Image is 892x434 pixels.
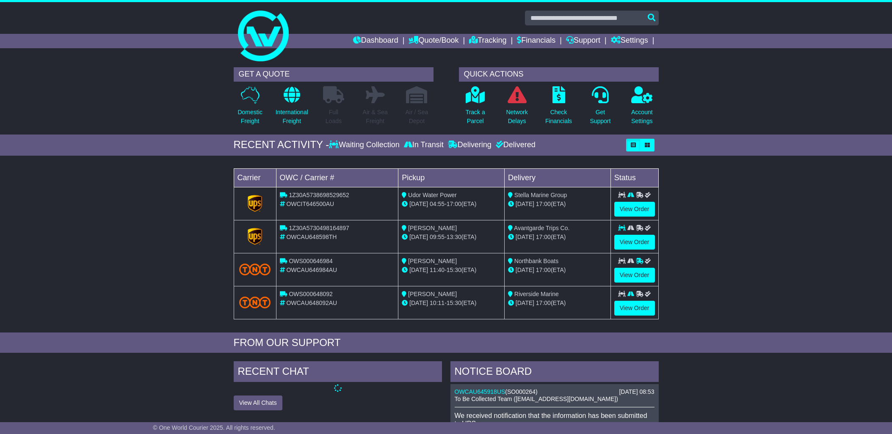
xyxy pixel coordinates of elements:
[237,108,262,126] p: Domestic Freight
[455,388,505,395] a: OWCAU645918US
[514,258,558,264] span: Northbank Boats
[408,192,457,198] span: Udor Water Power
[234,139,329,151] div: RECENT ACTIVITY -
[234,361,442,384] div: RECENT CHAT
[409,34,458,48] a: Quote/Book
[289,192,349,198] span: 1Z30A5738698529652
[508,200,607,209] div: (ETA)
[631,108,653,126] p: Account Settings
[409,299,428,306] span: [DATE]
[566,34,600,48] a: Support
[289,225,349,231] span: 1Z30A5730498164897
[514,192,567,198] span: Stella Marine Group
[276,168,398,187] td: OWC / Carrier #
[248,195,262,212] img: GetCarrierServiceLogo
[239,264,271,275] img: TNT_Domestic.png
[408,258,457,264] span: [PERSON_NAME]
[508,233,607,242] div: (ETA)
[494,140,536,150] div: Delivered
[536,266,551,273] span: 17:00
[614,301,655,316] a: View Order
[516,266,534,273] span: [DATE]
[514,225,569,231] span: Avantgarde Trips Co.
[153,424,275,431] span: © One World Courier 2025. All rights reserved.
[409,201,428,207] span: [DATE]
[406,108,428,126] p: Air / Sea Depot
[536,299,551,306] span: 17:00
[516,233,534,240] span: [DATE]
[289,291,333,297] span: OWS000648092
[455,396,618,402] span: To Be Collected Team ([EMAIL_ADDRESS][DOMAIN_NAME])
[409,266,428,273] span: [DATE]
[614,268,655,283] a: View Order
[619,388,654,396] div: [DATE] 08:53
[536,201,551,207] span: 17:00
[611,34,648,48] a: Settings
[536,233,551,240] span: 17:00
[590,108,610,126] p: Get Support
[455,412,655,428] p: We received notification that the information has been submitted to UPS.
[275,86,309,130] a: InternationalFreight
[398,168,505,187] td: Pickup
[466,108,485,126] p: Track a Parcel
[447,201,461,207] span: 17:00
[447,233,461,240] span: 13:30
[408,225,457,231] span: [PERSON_NAME]
[459,67,659,82] div: QUICK ACTIONS
[455,388,655,396] div: ( )
[286,233,337,240] span: OWCAU648598TH
[276,108,308,126] p: International Freight
[286,299,337,306] span: OWCAU648092AU
[589,86,611,130] a: GetSupport
[409,233,428,240] span: [DATE]
[402,140,446,150] div: In Transit
[289,258,333,264] span: OWS000646984
[469,34,506,48] a: Tracking
[248,228,262,245] img: GetCarrierServiceLogo
[286,201,334,207] span: OWCIT646500AU
[447,299,461,306] span: 15:30
[239,297,271,308] img: TNT_Domestic.png
[516,299,534,306] span: [DATE]
[517,34,555,48] a: Financials
[465,86,486,130] a: Track aParcel
[508,266,607,275] div: (ETA)
[545,108,572,126] p: Check Financials
[286,266,337,273] span: OWCAU646984AU
[402,233,501,242] div: - (ETA)
[402,200,501,209] div: - (ETA)
[631,86,653,130] a: AccountSettings
[430,266,445,273] span: 11:40
[323,108,344,126] p: Full Loads
[610,168,658,187] td: Status
[614,235,655,250] a: View Order
[508,299,607,308] div: (ETA)
[402,299,501,308] div: - (ETA)
[402,266,501,275] div: - (ETA)
[234,337,659,349] div: FROM OUR SUPPORT
[430,201,445,207] span: 04:55
[614,202,655,217] a: View Order
[516,201,534,207] span: [DATE]
[506,108,527,126] p: Network Delays
[353,34,398,48] a: Dashboard
[234,396,282,410] button: View All Chats
[234,168,276,187] td: Carrier
[329,140,401,150] div: Waiting Collection
[234,67,434,82] div: GET A QUOTE
[430,233,445,240] span: 09:55
[450,361,659,384] div: NOTICE BOARD
[504,168,610,187] td: Delivery
[237,86,262,130] a: DomesticFreight
[507,388,536,395] span: SO000264
[408,291,457,297] span: [PERSON_NAME]
[545,86,572,130] a: CheckFinancials
[363,108,388,126] p: Air & Sea Freight
[514,291,559,297] span: Riverside Marine
[446,140,494,150] div: Delivering
[430,299,445,306] span: 10:11
[447,266,461,273] span: 15:30
[505,86,528,130] a: NetworkDelays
